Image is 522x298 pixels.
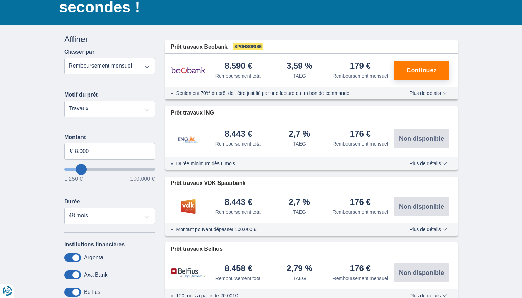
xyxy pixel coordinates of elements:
div: 8.458 € [225,264,252,274]
span: Plus de détails [409,227,447,232]
li: Seulement 70% du prêt doit être justifié par une facture ou un bon de commande [176,90,389,97]
img: pret personnel Belfius [171,268,205,278]
div: Remboursement total [215,209,262,216]
div: 2,7 % [289,130,310,139]
label: Institutions financières [64,241,125,248]
img: pret personnel VDK bank [171,198,205,215]
span: Plus de détails [409,91,447,96]
div: Remboursement mensuel [333,209,388,216]
div: 179 € [350,62,371,71]
span: 1.250 € [64,176,83,182]
div: Remboursement total [215,140,262,147]
span: Prêt travaux Beobank [171,43,228,51]
input: wantToBorrow [64,168,155,171]
span: € [70,147,73,155]
button: Non disponible [394,263,449,282]
div: Remboursement mensuel [333,275,388,282]
div: Remboursement total [215,72,262,79]
label: Durée [64,199,80,205]
button: Non disponible [394,197,449,216]
div: 8.590 € [225,62,252,71]
span: Continuez [407,67,437,73]
button: Continuez [394,61,449,80]
button: Plus de détails [404,90,452,96]
label: Argenta [84,255,103,261]
div: TAEG [293,72,306,79]
div: 2,79 % [287,264,312,274]
span: Sponsorisé [233,43,263,50]
label: Classer par [64,49,94,55]
div: 176 € [350,264,371,274]
div: 2,7 % [289,198,310,207]
span: Plus de détails [409,161,447,166]
span: Prêt travaux VDK Spaarbank [171,179,246,187]
div: TAEG [293,209,306,216]
div: Remboursement mensuel [333,140,388,147]
span: Plus de détails [409,293,447,298]
span: 100.000 € [130,176,155,182]
li: Durée minimum dès 6 mois [176,160,389,167]
span: Prêt travaux ING [171,109,214,117]
div: Remboursement mensuel [333,72,388,79]
span: Non disponible [399,203,444,210]
div: 8.443 € [225,198,252,207]
label: Belfius [84,289,100,295]
div: 176 € [350,198,371,207]
div: 176 € [350,130,371,139]
button: Non disponible [394,129,449,148]
label: Motif du prêt [64,92,98,98]
span: Non disponible [399,136,444,142]
button: Plus de détails [404,161,452,166]
span: Non disponible [399,270,444,276]
span: Prêt travaux Belfius [171,245,223,253]
img: pret personnel ING [171,127,205,150]
button: Plus de détails [404,227,452,232]
label: Montant [64,134,155,140]
div: Affiner [64,33,155,45]
label: Axa Bank [84,272,107,278]
div: 8.443 € [225,130,252,139]
div: TAEG [293,140,306,147]
img: pret personnel Beobank [171,62,205,79]
div: TAEG [293,275,306,282]
li: Montant pouvant dépasser 100.000 € [176,226,389,233]
div: 3,59 % [287,62,312,71]
div: Remboursement total [215,275,262,282]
